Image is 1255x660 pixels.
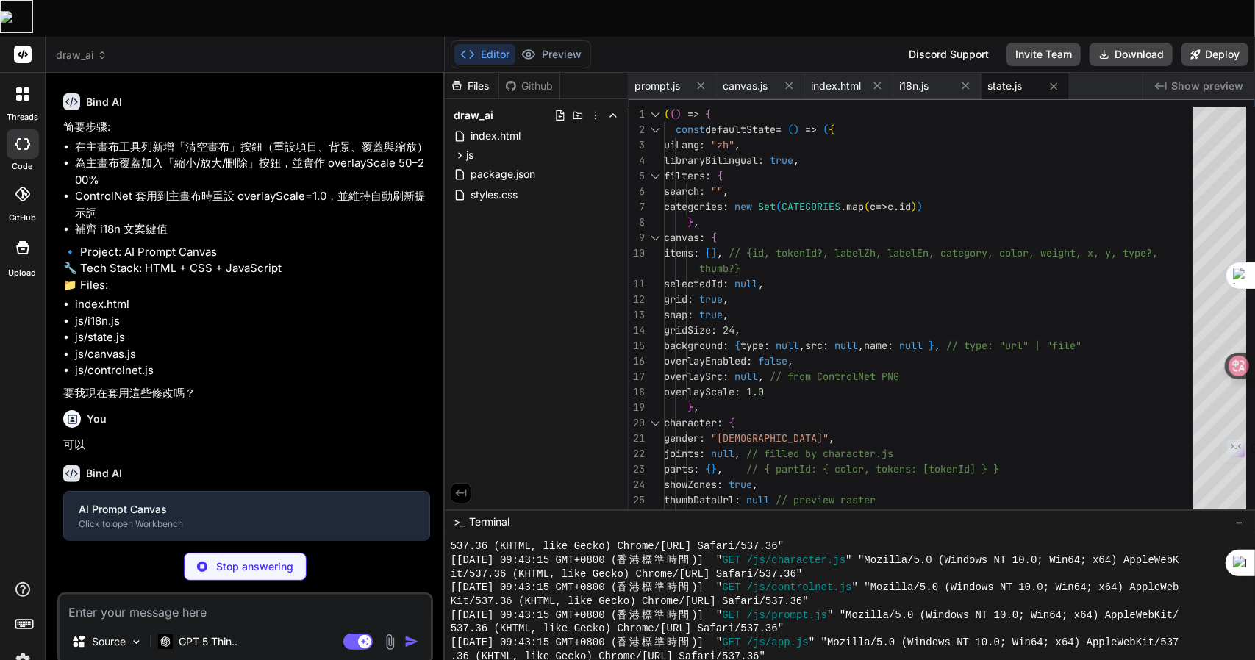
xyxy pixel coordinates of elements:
span: 537.36 (KHTML, like Gecko) Chrome/[URL] Safari/537.36" [451,539,784,553]
span: : [734,493,740,506]
div: Files [445,79,498,93]
div: 26 [629,508,645,523]
div: 16 [629,354,645,369]
span: " "Mozilla/5.0 (Windows NT 10.0; Win64; x64) AppleWebKit/ [827,609,1179,623]
span: // type: "url" | "file" [946,339,1081,352]
div: 24 [629,477,645,492]
span: , [693,215,699,229]
span: = [776,123,782,136]
span: selectedId [664,277,723,290]
span: defaultState [705,123,776,136]
span: , [693,509,699,522]
span: true [729,478,752,491]
span: [ [705,246,711,259]
div: 3 [629,137,645,153]
span: [[DATE] 09:43:15 GMT+0800 ( [451,581,618,595]
span: it/537.36 (KHTML, like Gecko) Chrome/[URL] Safari/537.36" [451,567,803,581]
span: src [805,339,823,352]
span: { [829,123,834,136]
span: character [664,416,717,429]
span: ) [676,107,682,121]
div: Click to open Workbench [79,518,414,530]
span: Set [758,200,776,213]
span: ( [776,200,782,213]
span: true [770,154,793,167]
span: GET [722,581,740,595]
span: . [840,200,846,213]
span: overlayEnabled [664,354,746,367]
span: package.json [469,165,537,183]
span: GET [722,553,740,567]
span: [[DATE] 09:43:15 GMT+0800 ( [451,553,618,567]
span: : [723,277,729,290]
span: 香港標準時間 [618,553,692,567]
span: { [705,107,711,121]
span: , [723,308,729,321]
span: , [829,431,834,445]
span: )] " [691,581,722,595]
span: null [776,339,799,352]
button: Editor [454,44,515,65]
p: 要我現在套用這些修改嗎？ [63,385,430,402]
li: 在主畫布工具列新增「清空畫布」按鈕（重設項目、背景、覆蓋與縮放） [75,139,430,156]
div: 9 [629,230,645,245]
span: search [664,184,699,198]
div: 1 [629,107,645,122]
span: gridSize [664,323,711,337]
span: null [899,339,923,352]
span: ( [664,107,670,121]
span: parts [664,462,693,476]
span: null [711,447,734,460]
p: Source [92,634,126,649]
span: thumbDataUrl [664,493,734,506]
span: { [705,462,711,476]
span: null [834,339,858,352]
span: snap [664,308,687,321]
span: , [758,277,764,290]
span: overlaySrc [664,370,723,383]
span: "" [711,184,723,198]
span: , [734,323,740,337]
div: Click to collapse the range. [646,230,665,245]
span: // { partId: { color, tokens: [tokenId] } } [746,462,999,476]
span: index.html [469,127,522,145]
span: : [699,231,705,244]
label: threads [7,111,38,123]
span: c [887,200,893,213]
span: )] " [691,553,722,567]
span: : [746,354,752,367]
button: Deploy [1181,43,1248,66]
p: 简要步骤: [63,119,430,136]
span: draw_ai [454,108,493,123]
img: GPT 5 Thinking High [158,634,173,648]
li: ControlNet 套用到主畫布時重設 overlayScale=1.0，並維持自動刷新提示詞 [75,188,430,221]
div: 6 [629,184,645,199]
span: c [870,200,876,213]
span: : [693,462,699,476]
span: CATEGORIES [782,200,840,213]
span: , [723,293,729,306]
span: // preview raster [776,493,876,506]
span: , [934,339,940,352]
span: grid [664,293,687,306]
span: , [717,462,723,476]
span: } [929,339,934,352]
span: 香港標準時間 [618,636,692,650]
span: , [799,339,805,352]
span: 24 [723,323,734,337]
div: 5 [629,168,645,184]
span: => [805,123,817,136]
span: : [693,246,699,259]
span: { [729,416,734,429]
span: categories [664,200,723,213]
button: Download [1090,43,1173,66]
span: , [734,447,740,460]
span: // {id, tokenId?, labelZh, labelEn, category, colo [729,246,1023,259]
span: ) [917,200,923,213]
span: null [746,493,770,506]
span: ( [670,107,676,121]
div: 18 [629,384,645,400]
span: const [676,123,705,136]
span: /js/character.js [747,553,845,567]
span: ] [711,246,717,259]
